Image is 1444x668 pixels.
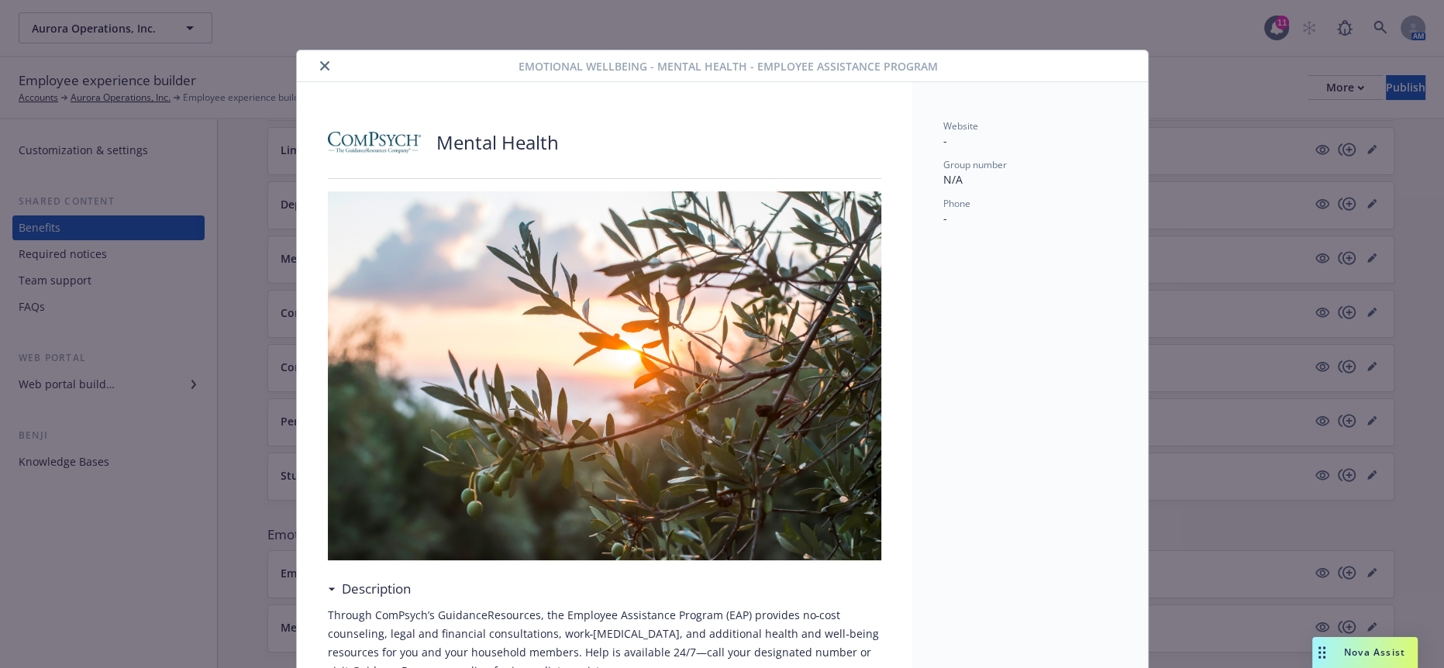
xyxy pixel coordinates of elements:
[943,158,1007,171] span: Group number
[328,191,881,560] img: banner
[328,119,421,166] img: ComPsych Corporation
[1312,637,1418,668] button: Nova Assist
[1344,646,1405,659] span: Nova Assist
[519,58,938,74] span: Emotional Wellbeing - Mental Health - Employee Assistance Program
[943,210,1117,226] p: -
[342,579,411,599] h3: Description
[943,197,970,210] span: Phone
[943,133,1117,149] p: -
[943,171,1117,188] p: N/A
[943,119,978,133] span: Website
[436,129,559,156] p: Mental Health
[315,57,334,75] button: close
[1312,637,1332,668] div: Drag to move
[328,579,411,599] div: Description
